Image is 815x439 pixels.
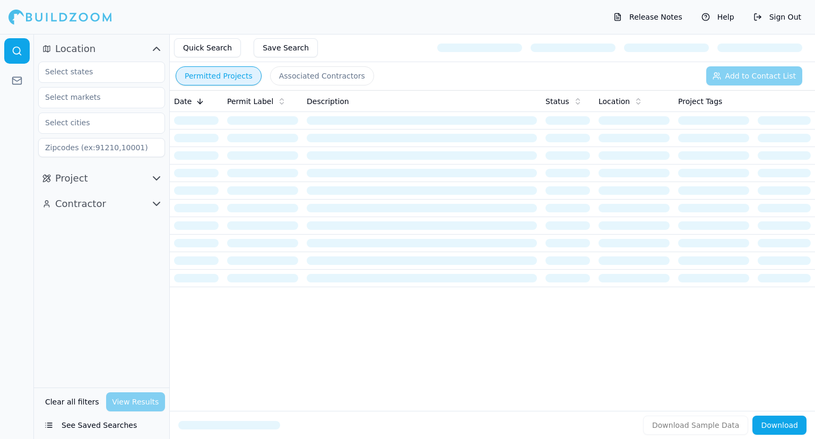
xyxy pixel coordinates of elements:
[678,96,722,107] span: Project Tags
[599,96,630,107] span: Location
[270,66,374,85] button: Associated Contractors
[696,8,740,25] button: Help
[38,40,165,57] button: Location
[176,66,262,85] button: Permitted Projects
[39,113,151,132] input: Select cities
[174,96,192,107] span: Date
[38,195,165,212] button: Contractor
[254,38,318,57] button: Save Search
[39,62,151,81] input: Select states
[227,96,273,107] span: Permit Label
[38,416,165,435] button: See Saved Searches
[38,170,165,187] button: Project
[39,88,151,107] input: Select markets
[545,96,569,107] span: Status
[307,96,349,107] span: Description
[42,392,102,411] button: Clear all filters
[55,171,88,186] span: Project
[608,8,688,25] button: Release Notes
[55,196,106,211] span: Contractor
[55,41,96,56] span: Location
[752,416,807,435] button: Download
[38,138,165,157] input: Zipcodes (ex:91210,10001)
[748,8,807,25] button: Sign Out
[174,38,241,57] button: Quick Search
